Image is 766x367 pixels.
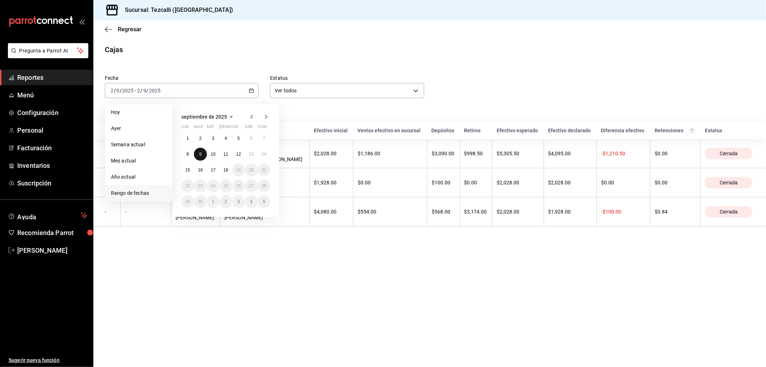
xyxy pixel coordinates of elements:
button: 30 de septiembre de 2025 [194,195,206,208]
div: $0.00 [655,180,696,185]
span: Ayer [111,125,167,132]
span: Regresar [118,26,141,33]
span: septiembre de 2025 [181,114,227,120]
abbr: 10 de septiembre de 2025 [211,152,215,157]
abbr: 27 de septiembre de 2025 [249,183,254,188]
div: Cajas [105,44,123,55]
div: $0.84 [655,209,696,215]
svg: Total de retenciones de propinas registradas [689,128,695,133]
div: Efectivo declarado [548,128,592,133]
button: 19 de septiembre de 2025 [232,164,245,176]
span: Pregunta a Parrot AI [19,47,77,55]
span: / [140,88,143,93]
abbr: 12 de septiembre de 2025 [236,152,241,157]
input: -- [137,88,140,93]
button: 29 de septiembre de 2025 [181,195,194,208]
button: 4 de octubre de 2025 [245,195,257,208]
div: $2,028.00 [548,180,592,185]
button: 20 de septiembre de 2025 [245,164,257,176]
div: $3,090.00 [432,151,455,156]
abbr: lunes [181,124,189,132]
abbr: 3 de octubre de 2025 [237,199,240,204]
span: Ayuda [17,211,78,220]
abbr: 2 de octubre de 2025 [225,199,227,204]
button: septiembre de 2025 [181,113,236,121]
button: 24 de septiembre de 2025 [207,179,219,192]
div: $4,080.00 [314,209,349,215]
div: Estatus [705,128,755,133]
div: Efectivo esperado [497,128,539,133]
button: 26 de septiembre de 2025 [232,179,245,192]
button: 13 de septiembre de 2025 [245,148,257,161]
span: Hoy [111,109,167,116]
button: 5 de septiembre de 2025 [232,132,245,145]
button: 23 de septiembre de 2025 [194,179,206,192]
abbr: 5 de septiembre de 2025 [237,136,240,141]
abbr: viernes [232,124,238,132]
abbr: 13 de septiembre de 2025 [249,152,254,157]
span: Semana actual [111,141,167,148]
span: Mes actual [111,157,167,165]
abbr: 3 de septiembre de 2025 [212,136,214,141]
div: - [105,209,116,215]
span: [PERSON_NAME] [17,246,87,255]
span: Rango de fechas [111,189,167,197]
div: $100.00 [432,180,455,185]
abbr: 28 de septiembre de 2025 [262,183,266,188]
span: Cerrada [717,209,741,215]
button: 5 de octubre de 2025 [258,195,270,208]
button: 28 de septiembre de 2025 [258,179,270,192]
span: - [135,88,136,93]
div: $0.00 [358,180,423,185]
abbr: 1 de octubre de 2025 [212,199,214,204]
abbr: 21 de septiembre de 2025 [262,168,266,173]
abbr: 26 de septiembre de 2025 [236,183,241,188]
span: Facturación [17,143,87,153]
abbr: domingo [258,124,267,132]
label: Fecha [105,76,259,81]
abbr: 5 de octubre de 2025 [263,199,265,204]
abbr: jueves [219,124,262,132]
abbr: 17 de septiembre de 2025 [211,168,215,173]
span: Reportes [17,73,87,82]
abbr: 14 de septiembre de 2025 [262,152,266,157]
div: $998.50 [464,151,488,156]
button: 3 de septiembre de 2025 [207,132,219,145]
div: $0.00 [655,151,696,156]
abbr: 4 de octubre de 2025 [250,199,252,204]
abbr: 16 de septiembre de 2025 [198,168,203,173]
span: Año actual [111,173,167,181]
abbr: 15 de septiembre de 2025 [185,168,190,173]
span: Configuración [17,108,87,118]
abbr: 7 de septiembre de 2025 [263,136,265,141]
div: $5,305.50 [497,151,539,156]
button: 10 de septiembre de 2025 [207,148,219,161]
button: 8 de septiembre de 2025 [181,148,194,161]
div: $568.00 [432,209,455,215]
button: 11 de septiembre de 2025 [219,148,232,161]
div: Diferencia efectivo [601,128,646,133]
div: Retiros [464,128,488,133]
span: / [147,88,149,93]
a: Pregunta a Parrot AI [5,52,88,60]
span: Recomienda Parrot [17,228,87,238]
input: -- [143,88,147,93]
button: 21 de septiembre de 2025 [258,164,270,176]
div: $1,928.00 [548,209,592,215]
abbr: 4 de septiembre de 2025 [225,136,227,141]
input: ---- [122,88,134,93]
abbr: 24 de septiembre de 2025 [211,183,215,188]
abbr: sábado [245,124,252,132]
div: - [125,209,167,215]
input: -- [116,88,120,93]
span: Menú [17,90,87,100]
button: 25 de septiembre de 2025 [219,179,232,192]
button: 17 de septiembre de 2025 [207,164,219,176]
span: Cerrada [717,151,741,156]
span: Suscripción [17,178,87,188]
abbr: 6 de septiembre de 2025 [250,136,252,141]
abbr: 2 de septiembre de 2025 [199,136,202,141]
button: 9 de septiembre de 2025 [194,148,206,161]
abbr: 23 de septiembre de 2025 [198,183,203,188]
span: / [120,88,122,93]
